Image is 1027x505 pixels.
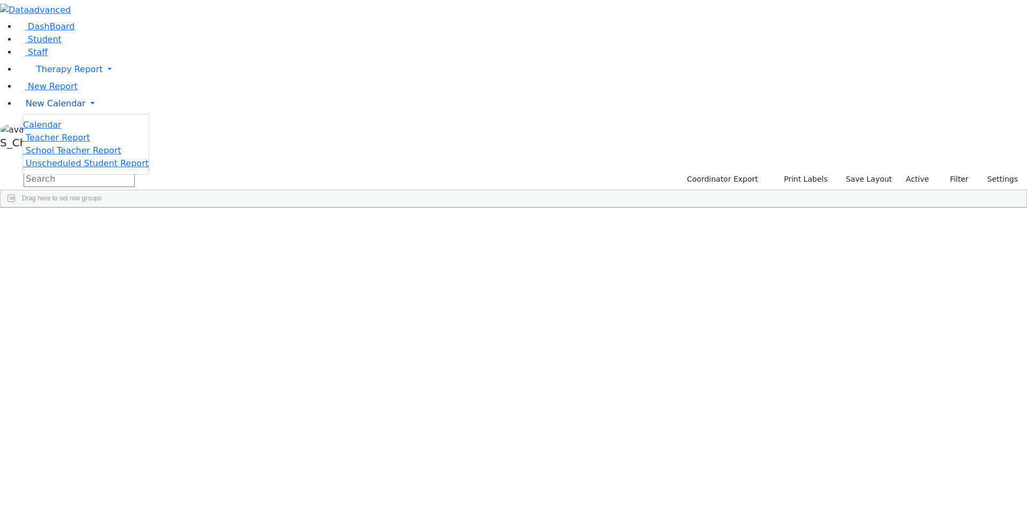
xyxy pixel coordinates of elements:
[17,34,62,44] a: Student
[936,171,974,188] button: Filter
[28,21,75,32] span: DashBoard
[23,145,121,156] a: School Teacher Report
[901,171,934,188] label: Active
[24,171,135,187] input: Search
[26,158,149,168] span: Unscheduled Student Report
[28,81,78,91] span: New Report
[26,98,86,108] span: New Calendar
[28,47,48,57] span: Staff
[23,133,90,143] a: Teacher Report
[17,47,48,57] a: Staff
[974,171,1023,188] button: Settings
[23,120,62,130] span: Calendar
[17,59,1027,80] a: Therapy Report
[17,81,78,91] a: New Report
[22,114,149,175] ul: Therapy Report
[26,145,121,156] span: School Teacher Report
[17,21,75,32] a: DashBoard
[23,119,62,131] a: Calendar
[22,195,102,202] span: Drag here to set row groups
[26,133,90,143] span: Teacher Report
[17,93,1027,114] a: New Calendar
[36,64,103,74] span: Therapy Report
[28,34,62,44] span: Student
[680,171,763,188] button: Coordinator Export
[23,158,149,168] a: Unscheduled Student Report
[771,171,832,188] button: Print Labels
[841,171,896,188] button: Save Layout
